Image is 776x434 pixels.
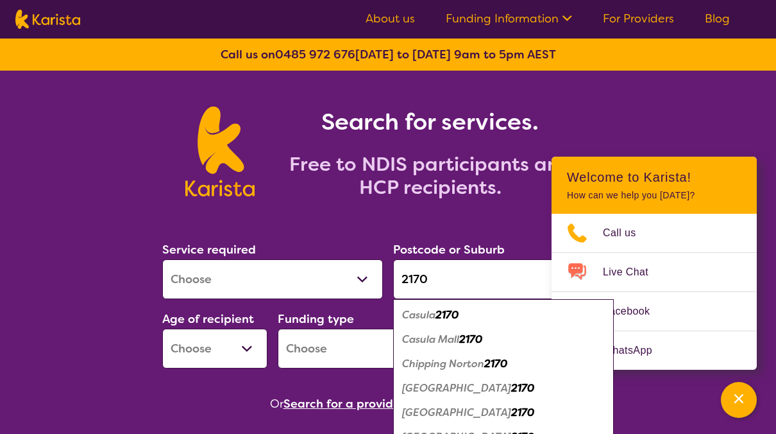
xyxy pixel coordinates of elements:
em: Casula Mall [402,333,459,346]
b: Call us on [DATE] to [DATE] 9am to 5pm AEST [221,47,556,62]
ul: Choose channel [552,214,757,370]
label: Age of recipient [162,311,254,327]
div: Liverpool 2170 [400,401,607,425]
h1: Search for services. [270,107,591,137]
h2: Free to NDIS participants and HCP recipients. [270,153,591,199]
input: Type [393,259,614,299]
span: WhatsApp [603,341,668,360]
em: [GEOGRAPHIC_DATA] [402,406,511,419]
label: Service required [162,242,256,257]
label: Funding type [278,311,354,327]
img: Karista logo [185,107,254,196]
h2: Welcome to Karista! [567,169,741,185]
p: How can we help you [DATE]? [567,190,741,201]
span: Or [270,394,283,413]
span: Live Chat [603,263,664,282]
button: Channel Menu [721,382,757,418]
label: Postcode or Suburb [393,242,505,257]
em: 2170 [511,381,534,395]
em: Casula [402,308,435,322]
div: Channel Menu [552,157,757,370]
div: Casula 2170 [400,303,607,327]
div: Hammondville 2170 [400,376,607,401]
img: Karista logo [15,10,80,29]
em: Chipping Norton [402,357,484,370]
a: For Providers [603,11,674,26]
em: 2170 [484,357,507,370]
span: Facebook [603,302,665,321]
em: 2170 [511,406,534,419]
div: Chipping Norton 2170 [400,352,607,376]
em: 2170 [435,308,459,322]
a: Funding Information [446,11,572,26]
button: Search for a provider to leave a review [283,394,507,413]
div: Casula Mall 2170 [400,327,607,352]
em: 2170 [459,333,482,346]
a: Web link opens in a new tab. [552,331,757,370]
em: [GEOGRAPHIC_DATA] [402,381,511,395]
a: Blog [705,11,730,26]
a: About us [366,11,415,26]
span: Call us [603,223,652,243]
a: 0485 972 676 [275,47,355,62]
